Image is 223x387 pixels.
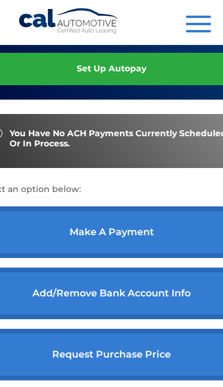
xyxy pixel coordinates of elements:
a: Cal Automotive [18,8,120,38]
button: Menu [186,16,211,35]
